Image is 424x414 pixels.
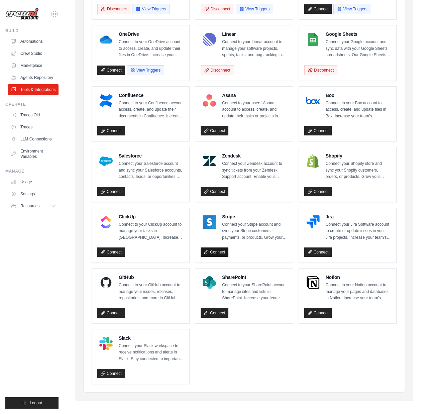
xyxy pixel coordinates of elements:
button: View Triggers [333,4,371,14]
p: Connect to your users’ Asana account to access, create, and update their tasks or projects in [GE... [222,100,287,120]
img: Asana Logo [203,94,216,107]
button: Resources [8,201,59,211]
img: Logo [5,8,39,21]
p: Connect your Google account and sync data with your Google Sheets spreadsheets. Our Google Sheets... [326,39,391,59]
a: Connect [97,66,125,75]
img: Stripe Logo [203,215,216,229]
a: Settings [8,189,59,199]
p: Connect your Stripe account and sync your Stripe customers, payments, or products. Grow your busi... [222,221,287,241]
img: Zendesk Logo [203,154,216,168]
h4: GitHub [119,274,184,281]
h4: Salesforce [119,152,184,159]
a: Crew Studio [8,48,59,59]
h4: Asana [222,92,287,99]
a: Connect [97,369,125,378]
h4: Confluence [119,92,184,99]
img: Jira Logo [306,215,320,229]
button: Disconnect [201,4,234,14]
img: GitHub Logo [99,276,113,289]
p: Connect your Jira Software account to create or update issues in your Jira projects. Increase you... [326,221,391,241]
img: Salesforce Logo [99,154,113,168]
a: Environment Variables [8,146,59,162]
span: Logout [30,400,42,406]
button: Disconnect [201,65,234,75]
img: Box Logo [306,94,320,107]
img: Notion Logo [306,276,320,289]
img: Slack Logo [99,337,113,350]
p: Connect to your Linear account to manage your software projects, sprints, tasks, and bug tracking... [222,39,287,59]
a: Connect [97,187,125,196]
img: Confluence Logo [99,94,113,107]
div: Operate [5,102,59,107]
h4: Box [326,92,391,99]
p: Connect to your OneDrive account to access, create, and update their files in OneDrive. Increase ... [119,39,184,59]
p: Connect your Shopify store and sync your Shopify customers, orders, or products. Grow your busine... [326,161,391,180]
a: Connect [304,4,332,14]
img: Shopify Logo [306,154,320,168]
a: Connect [304,308,332,318]
a: Automations [8,36,59,47]
a: Connect [201,126,228,135]
button: View Triggers [132,4,170,14]
h4: Stripe [222,213,287,220]
button: View Triggers [127,65,164,75]
h4: OneDrive [119,31,184,37]
p: Connect to your ClickUp account to manage your tasks in [GEOGRAPHIC_DATA]. Increase your team’s p... [119,221,184,241]
h4: Google Sheets [326,31,391,37]
a: Connect [97,308,125,318]
p: Connect to your Confluence account access, create, and update their documents in Confluence. Incr... [119,100,184,120]
img: SharePoint Logo [203,276,216,289]
p: Connect to your GitHub account to manage your issues, releases, repositories, and more in GitHub.... [119,282,184,302]
h4: Notion [326,274,391,281]
h4: Slack [119,335,184,341]
button: Logout [5,397,59,409]
div: Manage [5,169,59,174]
img: OneDrive Logo [99,33,113,46]
a: Agents Repository [8,72,59,83]
p: Connect to your Box account to access, create, and update files in Box. Increase your team’s prod... [326,100,391,120]
h4: Jira [326,213,391,220]
h4: ClickUp [119,213,184,220]
p: Connect to your SharePoint account to manage sites and lists in SharePoint. Increase your team’s ... [222,282,287,302]
a: LLM Connections [8,134,59,144]
img: Linear Logo [203,33,216,46]
span: Resources [20,203,39,209]
h4: SharePoint [222,274,287,281]
h4: Zendesk [222,152,287,159]
div: Build [5,28,59,33]
a: Connect [304,247,332,257]
button: View Triggers [236,4,273,14]
a: Traces [8,122,59,132]
a: Connect [304,126,332,135]
a: Usage [8,177,59,187]
a: Connect [201,308,228,318]
a: Connect [201,187,228,196]
a: Traces Old [8,110,59,120]
img: ClickUp Logo [99,215,113,229]
a: Marketplace [8,60,59,71]
iframe: Chat Widget [391,382,424,414]
p: Connect your Zendesk account to sync tickets from your Zendesk Support account. Enable your suppo... [222,161,287,180]
p: Connect your Slack workspace to receive notifications and alerts in Slack. Stay connected to impo... [119,343,184,363]
a: Tools & Integrations [8,84,59,95]
button: Disconnect [97,4,130,14]
p: Connect your Salesforce account and sync your Salesforce accounts, contacts, leads, or opportunit... [119,161,184,180]
a: Connect [97,247,125,257]
a: Connect [304,187,332,196]
img: Google Sheets Logo [306,33,320,46]
a: Connect [201,247,228,257]
h4: Shopify [326,152,391,159]
h4: Linear [222,31,287,37]
p: Connect to your Notion account to manage your pages and databases in Notion. Increase your team’s... [326,282,391,302]
a: Connect [97,126,125,135]
button: Disconnect [304,65,337,75]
